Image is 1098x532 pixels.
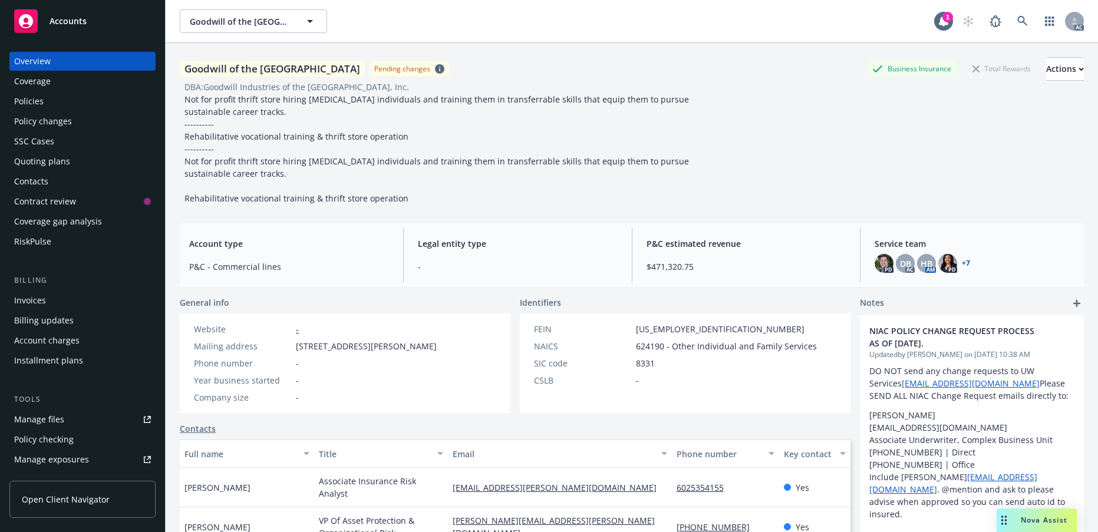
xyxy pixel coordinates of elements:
[374,64,430,74] div: Pending changes
[453,482,666,493] a: [EMAIL_ADDRESS][PERSON_NAME][DOMAIN_NAME]
[534,340,631,352] div: NAICS
[9,311,156,330] a: Billing updates
[9,212,156,231] a: Coverage gap analysis
[636,340,817,352] span: 624190 - Other Individual and Family Services
[14,450,89,469] div: Manage exposures
[9,5,156,38] a: Accounts
[9,410,156,429] a: Manage files
[296,340,437,352] span: [STREET_ADDRESS][PERSON_NAME]
[194,391,291,404] div: Company size
[14,112,72,131] div: Policy changes
[189,260,389,273] span: P&C - Commercial lines
[194,323,291,335] div: Website
[190,15,292,28] span: Goodwill of the [GEOGRAPHIC_DATA]
[902,378,1040,389] a: [EMAIL_ADDRESS][DOMAIN_NAME]
[9,92,156,111] a: Policies
[319,448,431,460] div: Title
[14,232,51,251] div: RiskPulse
[1070,296,1084,310] a: add
[296,374,299,386] span: -
[50,16,87,26] span: Accounts
[296,391,299,404] span: -
[9,351,156,370] a: Installment plans
[9,72,156,91] a: Coverage
[1038,9,1061,33] a: Switch app
[866,61,957,76] div: Business Insurance
[869,365,1074,402] p: DO NOT send any change requests to UW Services Please SEND ALL NIAC Change Request emails directl...
[319,475,444,500] span: Associate Insurance Risk Analyst
[296,357,299,369] span: -
[1021,515,1067,525] span: Nova Assist
[875,254,893,273] img: photo
[9,275,156,286] div: Billing
[184,81,409,93] div: DBA: Goodwill Industries of the [GEOGRAPHIC_DATA], Inc.
[180,296,229,309] span: General info
[194,357,291,369] div: Phone number
[921,257,932,270] span: HB
[418,237,618,250] span: Legal entity type
[647,260,846,273] span: $471,320.75
[9,450,156,469] a: Manage exposures
[997,508,1077,532] button: Nova Assist
[636,323,804,335] span: [US_EMPLOYER_IDENTIFICATION_NUMBER]
[860,296,884,310] span: Notes
[9,232,156,251] a: RiskPulse
[9,394,156,405] div: Tools
[14,470,91,489] div: Manage certificates
[997,508,1011,532] div: Drag to move
[869,409,1074,520] p: [PERSON_NAME] [EMAIL_ADDRESS][DOMAIN_NAME] Associate Underwriter, Complex Business Unit [PHONE_NU...
[957,9,980,33] a: Start snowing
[14,132,54,151] div: SSC Cases
[534,357,631,369] div: SIC code
[962,260,970,267] a: +7
[534,374,631,386] div: CSLB
[14,172,48,191] div: Contacts
[180,422,216,435] a: Contacts
[9,132,156,151] a: SSC Cases
[9,152,156,171] a: Quoting plans
[194,340,291,352] div: Mailing address
[184,94,691,204] span: Not for profit thrift store hiring [MEDICAL_DATA] individuals and training them in transferrable ...
[677,482,733,493] a: 6025354155
[14,192,76,211] div: Contract review
[14,92,44,111] div: Policies
[9,331,156,350] a: Account charges
[636,357,655,369] span: 8331
[14,410,64,429] div: Manage files
[9,172,156,191] a: Contacts
[180,61,365,77] div: Goodwill of the [GEOGRAPHIC_DATA]
[22,493,110,505] span: Open Client Navigator
[370,61,449,76] span: Pending changes
[14,331,80,350] div: Account charges
[520,296,561,309] span: Identifiers
[869,325,1044,349] span: NIAC POLICY CHANGE REQUEST PROCESS AS OF [DATE].
[180,9,327,33] button: Goodwill of the [GEOGRAPHIC_DATA]
[14,212,102,231] div: Coverage gap analysis
[779,440,850,468] button: Key contact
[184,481,250,494] span: [PERSON_NAME]
[860,315,1084,530] div: NIAC POLICY CHANGE REQUEST PROCESS AS OF [DATE].Updatedby [PERSON_NAME] on [DATE] 10:38 AMDO NOT ...
[984,9,1007,33] a: Report a Bug
[9,470,156,489] a: Manage certificates
[296,323,299,335] a: -
[875,237,1074,250] span: Service team
[1046,57,1084,81] button: Actions
[647,237,846,250] span: P&C estimated revenue
[636,374,639,386] span: -
[1046,58,1084,80] div: Actions
[189,237,389,250] span: Account type
[448,440,671,468] button: Email
[418,260,618,273] span: -
[1011,9,1034,33] a: Search
[534,323,631,335] div: FEIN
[14,152,70,171] div: Quoting plans
[967,61,1037,76] div: Total Rewards
[314,440,449,468] button: Title
[9,112,156,131] a: Policy changes
[942,12,953,22] div: 1
[784,448,833,460] div: Key contact
[14,72,51,91] div: Coverage
[14,291,46,310] div: Invoices
[14,351,83,370] div: Installment plans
